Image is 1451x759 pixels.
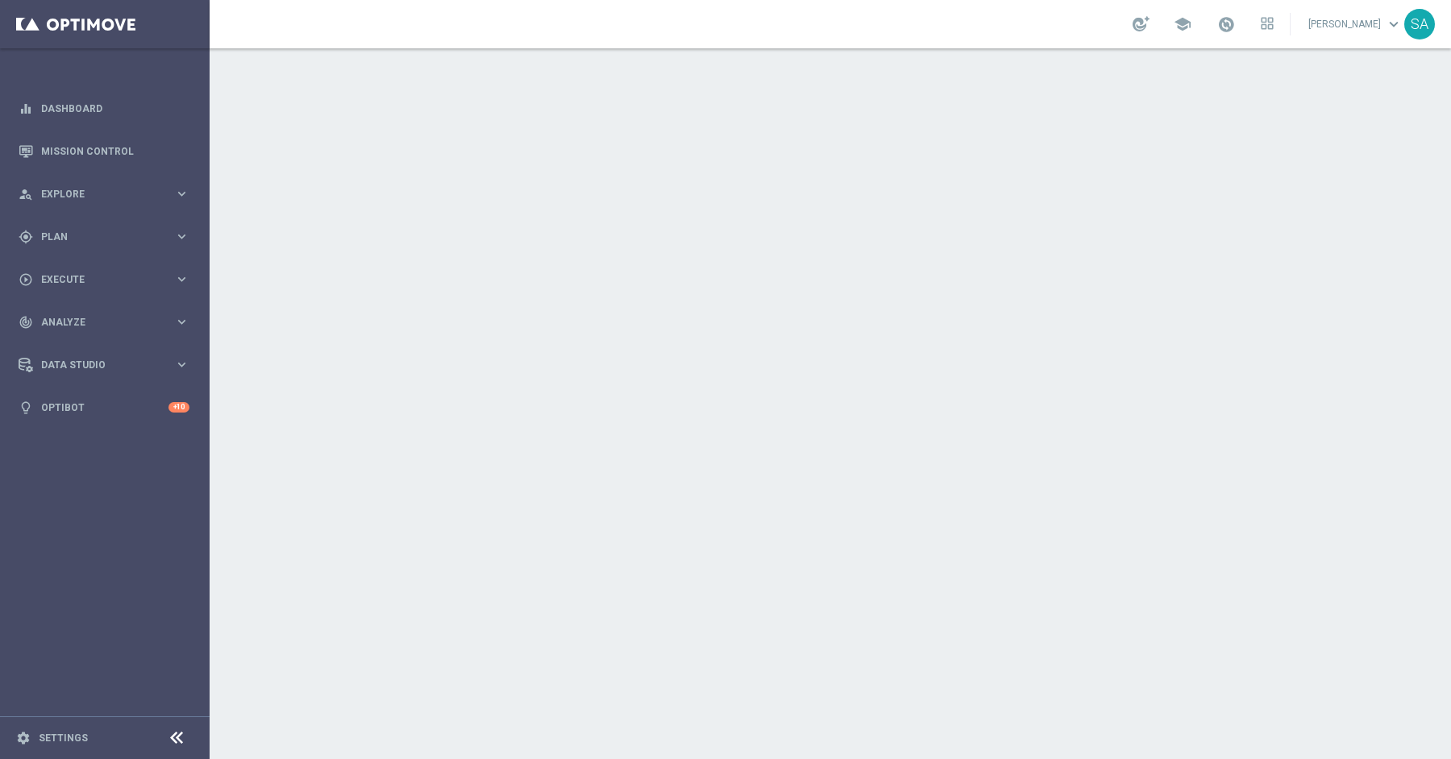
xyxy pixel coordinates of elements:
[19,187,174,201] div: Explore
[19,130,189,172] div: Mission Control
[19,87,189,130] div: Dashboard
[41,317,174,327] span: Analyze
[41,386,168,429] a: Optibot
[174,229,189,244] i: keyboard_arrow_right
[168,402,189,413] div: +10
[19,230,33,244] i: gps_fixed
[18,401,190,414] button: lightbulb Optibot +10
[41,360,174,370] span: Data Studio
[18,102,190,115] button: equalizer Dashboard
[174,357,189,372] i: keyboard_arrow_right
[19,272,174,287] div: Execute
[41,232,174,242] span: Plan
[19,272,33,287] i: play_circle_outline
[1174,15,1191,33] span: school
[19,315,174,330] div: Analyze
[41,130,189,172] a: Mission Control
[41,87,189,130] a: Dashboard
[19,400,33,415] i: lightbulb
[18,230,190,243] button: gps_fixed Plan keyboard_arrow_right
[19,358,174,372] div: Data Studio
[18,273,190,286] button: play_circle_outline Execute keyboard_arrow_right
[1385,15,1403,33] span: keyboard_arrow_down
[1404,9,1435,39] div: SA
[19,230,174,244] div: Plan
[19,386,189,429] div: Optibot
[174,314,189,330] i: keyboard_arrow_right
[18,359,190,371] button: Data Studio keyboard_arrow_right
[18,316,190,329] button: track_changes Analyze keyboard_arrow_right
[16,731,31,745] i: settings
[19,315,33,330] i: track_changes
[19,102,33,116] i: equalizer
[39,733,88,743] a: Settings
[19,187,33,201] i: person_search
[1307,12,1404,36] a: [PERSON_NAME]keyboard_arrow_down
[18,188,190,201] button: person_search Explore keyboard_arrow_right
[18,145,190,158] button: Mission Control
[174,272,189,287] i: keyboard_arrow_right
[41,189,174,199] span: Explore
[174,186,189,201] i: keyboard_arrow_right
[41,275,174,284] span: Execute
